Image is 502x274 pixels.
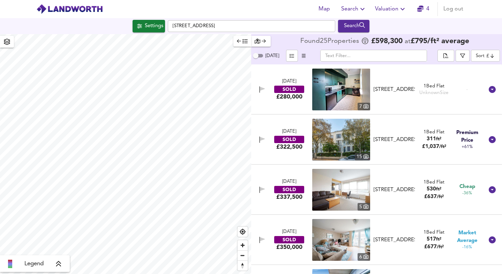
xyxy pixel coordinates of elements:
[488,135,496,144] svg: Show Details
[451,229,484,244] span: Market Average
[466,87,468,92] span: -
[375,4,407,14] span: Valuation
[274,186,304,193] div: SOLD
[427,187,436,192] span: 530
[422,144,446,149] span: £ 1,037
[441,2,466,16] button: Log out
[459,183,475,190] span: Cheap
[371,136,418,143] div: Flat 12, Cliff Court, Cliff Road, NW1 9AP
[274,236,304,243] div: SOLD
[436,237,441,242] span: ft²
[274,86,304,93] div: SOLD
[355,153,370,161] div: 15
[238,250,248,260] button: Zoom out
[133,20,165,32] button: Settings
[371,86,418,93] div: Flat 2, 149 York Way, N7 9LG
[462,144,473,150] span: +61%
[238,240,248,250] button: Zoom in
[312,169,370,211] img: property thumbnail
[436,137,441,141] span: ft²
[133,20,165,32] div: Click to configure Search Settings
[276,193,302,201] div: £337,500
[238,260,248,271] button: Reset bearing to north
[371,236,418,244] div: 37 Corporation Street, N7 9ET
[282,229,296,235] div: [DATE]
[282,128,296,135] div: [DATE]
[358,253,370,261] div: 6
[265,54,279,58] span: [DATE]
[427,136,436,142] span: 311
[312,219,370,261] a: property thumbnail 6
[372,2,410,16] button: Valuation
[443,4,463,14] span: Log out
[488,236,496,244] svg: Show Details
[24,260,44,268] span: Legend
[340,22,368,31] div: Search
[462,190,472,196] span: -36%
[316,4,333,14] span: Map
[419,89,449,96] div: Unknown Size
[437,245,444,249] span: / ft²
[405,38,411,45] span: at
[320,50,427,62] input: Text Filter...
[312,169,370,211] a: property thumbnail 5
[437,195,444,199] span: / ft²
[282,179,296,185] div: [DATE]
[276,243,302,251] div: £350,000
[358,203,370,211] div: 5
[313,2,336,16] button: Map
[471,50,500,62] div: Sort
[424,179,444,186] div: 1 Bed Flat
[374,236,415,244] div: [STREET_ADDRESS]
[300,38,361,45] div: Found 25 Propert ies
[168,20,335,32] input: Enter a location...
[282,78,296,85] div: [DATE]
[312,119,370,161] img: property thumbnail
[436,187,441,191] span: ft²
[341,4,367,14] span: Search
[488,186,496,194] svg: Show Details
[338,20,370,32] div: Run Your Search
[427,237,436,242] span: 517
[371,186,418,194] div: Flat 22, Shepherd House, York Way Estate, N7 9QB
[338,20,370,32] button: Search
[437,50,454,62] div: split button
[371,38,403,45] span: £ 598,300
[451,129,484,144] span: Premium Price
[476,53,485,59] div: Sort
[439,144,446,149] span: / ft²
[374,186,415,194] div: [STREET_ADDRESS]
[462,244,472,250] span: -16%
[276,93,302,101] div: £280,000
[374,136,415,143] div: [STREET_ADDRESS]
[488,85,496,94] svg: Show Details
[276,143,302,151] div: £322,500
[312,69,370,110] img: property thumbnail
[274,136,304,143] div: SOLD
[238,227,248,237] button: Find my location
[338,2,369,16] button: Search
[145,22,163,31] div: Settings
[312,119,370,161] a: property thumbnail 15
[417,4,429,14] a: 4
[412,2,435,16] button: 4
[424,244,444,250] span: £ 677
[312,69,370,110] a: property thumbnail 7
[36,4,103,14] img: logo
[411,38,469,45] span: £ 795 / ft² average
[424,229,444,236] div: 1 Bed Flat
[374,86,415,93] div: [STREET_ADDRESS]
[422,129,446,135] div: 1 Bed Flat
[424,194,444,199] span: £ 637
[419,83,449,89] div: 1 Bed Flat
[312,219,370,261] img: property thumbnail
[358,103,370,110] div: 7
